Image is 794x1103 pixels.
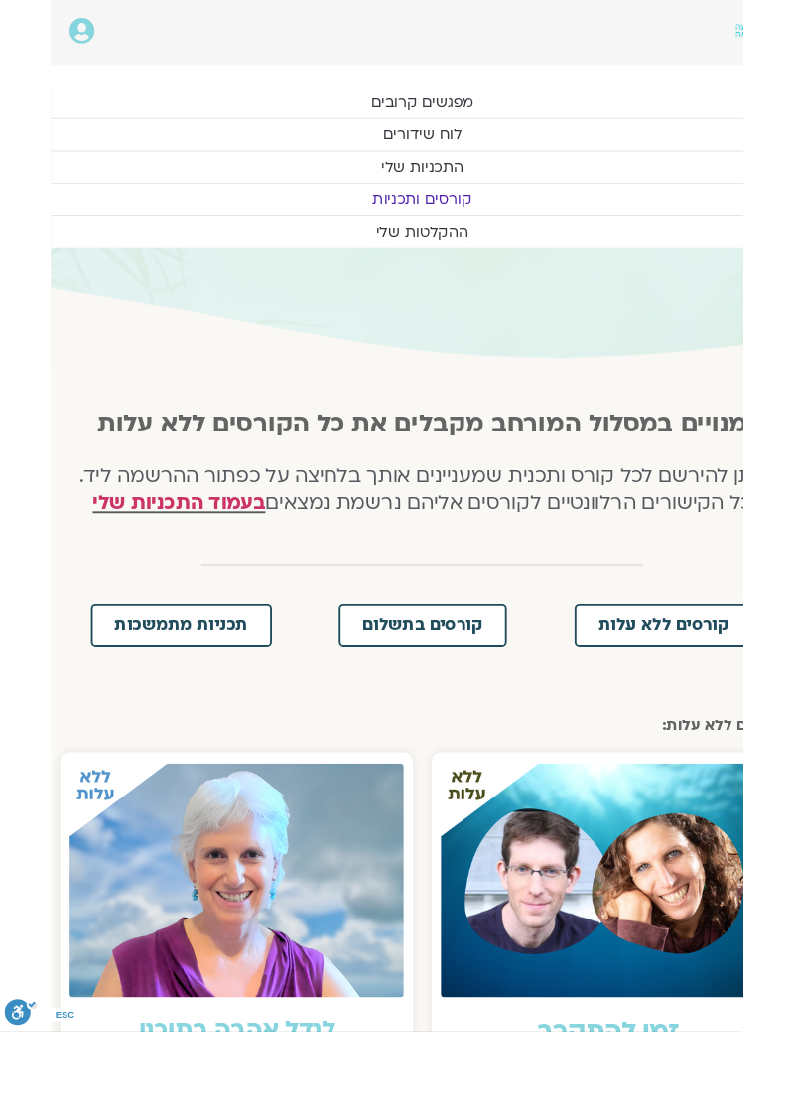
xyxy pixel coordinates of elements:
span: תכניות מתמשכות [123,660,265,677]
span: קורסים ללא עלות [640,660,779,677]
a: תכניות מתמשכות [97,646,291,691]
a: קורסים בתשלום [362,646,542,691]
span: קורסים בתשלום [388,660,516,677]
a: בעמוד התכניות שלי [99,524,284,552]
